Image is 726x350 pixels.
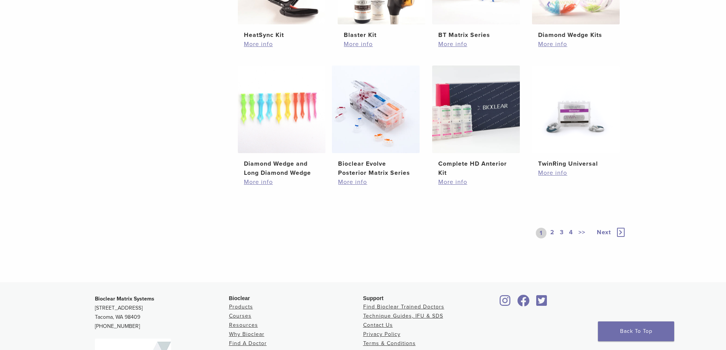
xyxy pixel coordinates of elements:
[538,40,614,49] a: More info
[549,228,556,238] a: 2
[332,66,420,153] img: Bioclear Evolve Posterior Matrix Series
[363,340,416,347] a: Terms & Conditions
[363,331,401,337] a: Privacy Policy
[244,40,319,49] a: More info
[237,66,326,177] a: Diamond Wedge and Long Diamond WedgeDiamond Wedge and Long Diamond Wedge
[432,66,521,177] a: Complete HD Anterior KitComplete HD Anterior Kit
[597,229,611,236] span: Next
[229,313,252,319] a: Courses
[338,177,413,187] a: More info
[229,331,264,337] a: Why Bioclear
[538,30,614,40] h2: Diamond Wedge Kits
[229,322,258,328] a: Resources
[244,159,319,177] h2: Diamond Wedge and Long Diamond Wedge
[538,159,614,168] h2: TwinRing Universal
[338,159,413,177] h2: Bioclear Evolve Posterior Matrix Series
[363,313,443,319] a: Technique Guides, IFU & SDS
[244,30,319,40] h2: HeatSync Kit
[363,322,393,328] a: Contact Us
[567,228,575,238] a: 4
[497,299,513,307] a: Bioclear
[598,321,674,341] a: Back To Top
[577,228,587,238] a: >>
[532,66,620,153] img: TwinRing Universal
[438,159,514,177] h2: Complete HD Anterior Kit
[344,40,419,49] a: More info
[238,66,325,153] img: Diamond Wedge and Long Diamond Wedge
[95,296,154,302] strong: Bioclear Matrix Systems
[363,295,384,301] span: Support
[438,30,514,40] h2: BT Matrix Series
[229,340,267,347] a: Find A Doctor
[438,40,514,49] a: More info
[229,304,253,310] a: Products
[244,177,319,187] a: More info
[558,228,565,238] a: 3
[532,66,620,168] a: TwinRing UniversalTwinRing Universal
[229,295,250,301] span: Bioclear
[536,228,547,238] a: 1
[95,294,229,331] p: [STREET_ADDRESS] Tacoma, WA 98409 [PHONE_NUMBER]
[538,168,614,177] a: More info
[332,66,420,177] a: Bioclear Evolve Posterior Matrix SeriesBioclear Evolve Posterior Matrix Series
[432,66,520,153] img: Complete HD Anterior Kit
[534,299,550,307] a: Bioclear
[515,299,532,307] a: Bioclear
[363,304,444,310] a: Find Bioclear Trained Doctors
[344,30,419,40] h2: Blaster Kit
[438,177,514,187] a: More info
